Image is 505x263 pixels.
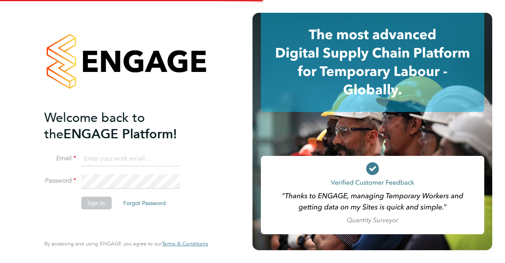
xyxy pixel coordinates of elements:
label: Password [44,177,76,185]
a: Terms & Conditions [162,241,208,247]
input: Enter your work email... [81,152,180,166]
button: Sign In [81,197,111,209]
label: Email [44,154,76,163]
span: By accessing and using ENGAGE you agree to our [44,240,208,247]
h2: ENGAGE Platform! [44,110,200,142]
button: Forgot Password [117,197,172,209]
span: Welcome back to the [44,110,145,142]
